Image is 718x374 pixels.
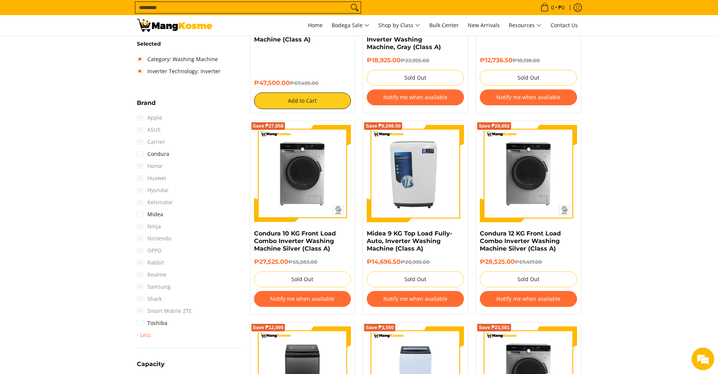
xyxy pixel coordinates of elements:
[378,21,420,30] span: Shop by Class
[328,15,373,35] a: Bodega Sale
[464,15,504,35] a: New Arrivals
[288,259,317,265] del: ₱55,383.00
[254,258,351,266] h6: ₱27,525.00
[366,124,401,128] span: Save ₱6,298.50
[253,124,284,128] span: Save ₱27,858
[137,124,161,136] span: ASUS
[480,271,577,287] button: Sold Out
[367,89,464,105] button: Notify me when available
[538,3,567,12] span: •
[137,332,151,338] summary: Open
[480,291,577,307] button: Notify me when available
[479,124,510,128] span: Save ₱28,892
[515,259,542,265] del: ₱57,417.00
[290,80,318,86] del: ₱67,495.00
[137,245,162,257] span: OPPO
[137,19,212,32] img: All Products - Home Appliances Warehouse Sale l Mang Kosme Washing Machine
[137,136,165,148] span: Carrier
[254,271,351,287] button: Sold Out
[480,89,577,105] button: Notify me when available
[137,184,168,196] span: Hyundai
[44,95,104,171] span: We're online!
[480,230,561,252] a: Condura 12 KG Front Load Combo Inverter Washing Machine Silver (Class A)
[367,258,464,266] h6: ₱14,696.50
[137,305,192,317] span: Smart Mobile ZTE
[375,15,424,35] a: Shop by Class
[137,53,218,65] a: Category: Washing Machine
[137,208,163,220] a: Midea
[505,15,545,35] a: Resources
[137,332,151,338] span: - Less
[137,220,161,232] span: Ninja
[367,125,464,222] img: Midea 9 KG Top Load Fully-Auto, Inverter Washing Machine (Class A)
[480,258,577,266] h6: ₱28,525.00
[137,160,163,172] span: Honor
[367,57,464,64] h6: ₱18,925.00
[401,57,429,63] del: ₱33,995.00
[137,172,166,184] span: Huawei
[304,15,326,35] a: Home
[137,361,165,367] span: Capacity
[137,196,173,208] span: Kelvinator
[137,257,164,269] span: Rabbit
[367,271,464,287] button: Sold Out
[39,42,127,52] div: Chat with us now
[509,21,542,30] span: Resources
[557,5,566,10] span: ₱0
[137,269,166,281] span: Realme
[137,100,156,112] summary: Open
[367,291,464,307] button: Notify me when available
[220,15,582,35] nav: Main Menu
[479,325,510,330] span: Save ₱23,581
[137,232,171,245] span: Nintendo
[254,291,351,307] button: Notify me when available
[367,70,464,86] button: Sold Out
[349,2,361,13] button: Search
[426,15,462,35] a: Bulk Center
[254,230,336,252] a: Condura 10 KG Front Load Combo Inverter Washing Machine Silver (Class A)
[401,259,430,265] del: ₱20,995.00
[547,15,582,35] a: Contact Us
[137,41,242,48] h6: Selected
[124,4,142,22] div: Minimize live chat window
[468,22,500,29] span: New Arrivals
[137,100,156,106] span: Brand
[367,230,452,252] a: Midea 9 KG Top Load Fully-Auto, Inverter Washing Machine (Class A)
[137,112,162,124] span: Apple
[137,281,171,293] span: Samsung
[254,79,351,87] h6: ₱47,500.00
[254,125,351,222] img: Condura 10 KG Front Load Combo Inverter Washing Machine Silver (Class A)
[480,125,577,222] img: Condura 12 KG Front Load Combo Inverter Washing Machine Silver (Class A)
[551,22,578,29] span: Contact Us
[254,92,351,109] button: Add to Cart
[4,206,144,232] textarea: Type your message and hit 'Enter'
[137,361,165,373] summary: Open
[366,325,394,330] span: Save ₱3,550
[308,22,323,29] span: Home
[137,148,169,160] a: Condura
[367,21,445,51] a: Condura 13 KG AquaCare Top Load, Fully-Auto Inverter Washing Machine, Gray (Class A)
[513,57,540,63] del: ₱18,198.00
[137,293,162,305] span: Shark
[332,21,369,30] span: Bodega Sale
[137,317,167,329] a: Toshiba
[429,22,459,29] span: Bulk Center
[254,21,327,43] a: Toshiba 10.5 KG Front Load Inverter Washing Machine (Class A)
[253,325,284,330] span: Save ₱12,995
[550,5,555,10] span: 0
[480,57,577,64] h6: ₱12,736.50
[137,65,220,77] a: Inverter Technology: Inverter
[480,70,577,86] button: Sold Out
